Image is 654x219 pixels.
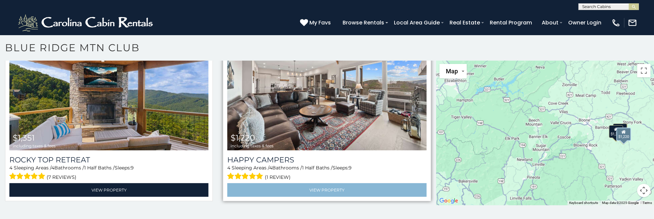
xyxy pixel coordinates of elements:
[391,17,443,28] a: Local Area Guide
[17,13,156,33] img: White-1-2.png
[227,164,426,181] div: Sleeping Areas / Bathrooms / Sleeps:
[565,17,605,28] a: Owner Login
[538,17,562,28] a: About
[265,173,291,181] span: (1 review)
[9,164,209,181] div: Sleeping Areas / Bathrooms / Sleeps:
[349,165,352,171] span: 9
[231,133,255,143] span: $1,220
[47,173,77,181] span: (7 reviews)
[300,18,333,27] a: My Favs
[339,17,388,28] a: Browse Rentals
[613,124,627,136] div: $1,020
[637,184,651,197] button: Map camera controls
[438,197,460,205] a: Open this area in Google Maps (opens a new window)
[446,17,483,28] a: Real Estate
[628,18,637,27] img: mail-regular-white.png
[269,165,272,171] span: 4
[616,128,631,141] div: $1,220
[9,155,209,164] a: Rocky Top Retreat
[643,201,652,205] a: Terms (opens in new tab)
[609,125,623,138] div: $1,351
[302,165,333,171] span: 1 Half Baths /
[227,155,426,164] a: Happy Campers
[51,165,54,171] span: 4
[13,144,56,148] span: including taxes & fees
[438,197,460,205] img: Google
[611,18,621,27] img: phone-regular-white.png
[231,144,274,148] span: including taxes & fees
[9,17,209,150] img: Rocky Top Retreat
[9,165,12,171] span: 4
[227,183,426,197] a: View Property
[309,18,331,27] span: My Favs
[446,68,458,75] span: Map
[617,128,631,141] div: $1,401
[9,183,209,197] a: View Property
[637,64,651,77] button: Toggle fullscreen view
[9,17,209,150] a: Rocky Top Retreat $1,351 including taxes & fees
[439,64,467,78] button: Change map style
[84,165,115,171] span: 1 Half Baths /
[227,17,426,150] img: Happy Campers
[13,133,35,143] span: $1,351
[227,165,230,171] span: 4
[569,201,598,205] button: Keyboard shortcuts
[227,17,426,150] a: Happy Campers $1,220 including taxes & fees
[602,201,639,205] span: Map data ©2025 Google
[486,17,535,28] a: Rental Program
[131,165,134,171] span: 9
